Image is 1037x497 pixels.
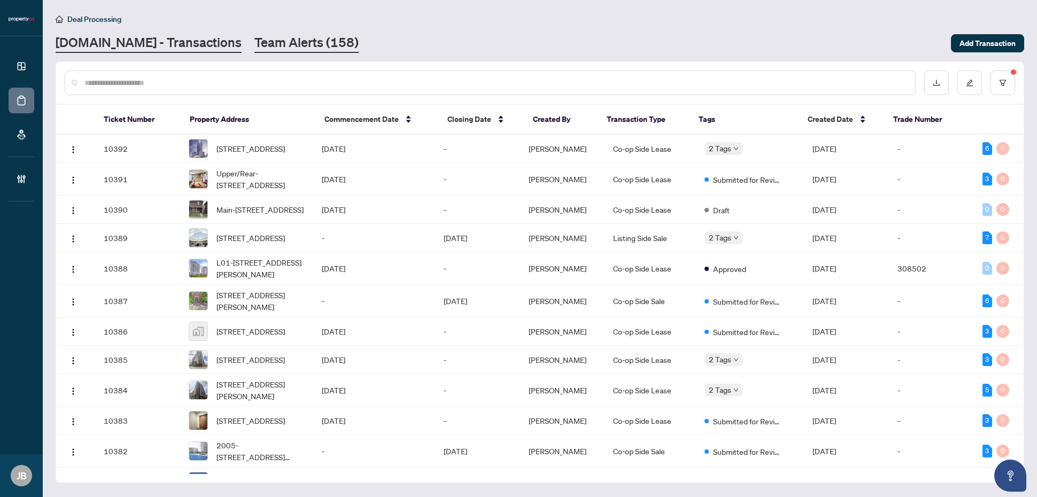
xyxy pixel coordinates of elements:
[56,15,63,23] span: home
[713,174,783,185] span: Submitted for Review
[524,105,598,135] th: Created By
[447,113,491,125] span: Closing Date
[313,435,435,468] td: -
[95,435,180,468] td: 10382
[65,473,82,490] button: Logo
[56,34,242,53] a: [DOMAIN_NAME] - Transactions
[439,105,525,135] th: Closing Date
[216,439,305,463] span: 2005-[STREET_ADDRESS][PERSON_NAME]
[605,285,695,317] td: Co-op Side Sale
[812,263,836,273] span: [DATE]
[996,414,1009,427] div: 0
[889,346,974,374] td: -
[889,163,974,196] td: -
[65,140,82,157] button: Logo
[313,163,435,196] td: [DATE]
[709,353,731,366] span: 2 Tags
[65,323,82,340] button: Logo
[189,200,207,219] img: thumbnail-img
[733,357,739,362] span: down
[994,460,1026,492] button: Open asap
[69,265,78,274] img: Logo
[95,346,180,374] td: 10385
[95,407,180,435] td: 10383
[65,442,82,460] button: Logo
[982,325,992,338] div: 3
[996,325,1009,338] div: 0
[733,387,739,393] span: down
[812,327,836,336] span: [DATE]
[885,105,971,135] th: Trade Number
[529,205,586,214] span: [PERSON_NAME]
[598,105,690,135] th: Transaction Type
[313,468,435,496] td: [DATE]
[996,384,1009,397] div: 0
[889,135,974,163] td: -
[65,351,82,368] button: Logo
[812,205,836,214] span: [DATE]
[313,135,435,163] td: [DATE]
[812,446,836,456] span: [DATE]
[435,346,520,374] td: -
[529,355,586,364] span: [PERSON_NAME]
[17,468,27,483] span: JB
[889,374,974,407] td: -
[982,294,992,307] div: 6
[713,326,783,338] span: Submitted for Review
[189,411,207,430] img: thumbnail-img
[216,378,305,402] span: [STREET_ADDRESS][PERSON_NAME]
[951,34,1024,52] button: Add Transaction
[69,145,78,154] img: Logo
[982,203,992,216] div: 0
[216,354,285,366] span: [STREET_ADDRESS]
[713,296,783,307] span: Submitted for Review
[435,407,520,435] td: -
[189,292,207,310] img: thumbnail-img
[889,435,974,468] td: -
[313,285,435,317] td: -
[216,232,285,244] span: [STREET_ADDRESS]
[435,435,520,468] td: [DATE]
[69,206,78,215] img: Logo
[9,16,34,22] img: logo
[529,174,586,184] span: [PERSON_NAME]
[889,196,974,224] td: -
[216,167,305,191] span: Upper/Rear-[STREET_ADDRESS]
[982,414,992,427] div: 3
[69,417,78,426] img: Logo
[65,170,82,188] button: Logo
[605,135,695,163] td: Co-op Side Lease
[316,105,438,135] th: Commencement Date
[65,260,82,277] button: Logo
[95,105,181,135] th: Ticket Number
[812,144,836,153] span: [DATE]
[95,252,180,285] td: 10388
[529,416,586,425] span: [PERSON_NAME]
[189,322,207,340] img: thumbnail-img
[996,294,1009,307] div: 0
[254,34,359,53] a: Team Alerts (158)
[996,142,1009,155] div: 0
[713,263,746,275] span: Approved
[889,224,974,252] td: -
[324,113,399,125] span: Commencement Date
[95,374,180,407] td: 10384
[69,356,78,365] img: Logo
[812,416,836,425] span: [DATE]
[435,163,520,196] td: -
[529,446,586,456] span: [PERSON_NAME]
[216,257,305,280] span: L01-[STREET_ADDRESS][PERSON_NAME]
[709,231,731,244] span: 2 Tags
[982,173,992,185] div: 3
[996,173,1009,185] div: 0
[435,196,520,224] td: -
[996,353,1009,366] div: 0
[982,142,992,155] div: 6
[982,231,992,244] div: 7
[313,407,435,435] td: [DATE]
[216,325,285,337] span: [STREET_ADDRESS]
[69,176,78,184] img: Logo
[216,415,285,426] span: [STREET_ADDRESS]
[982,262,992,275] div: 0
[924,71,949,95] button: download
